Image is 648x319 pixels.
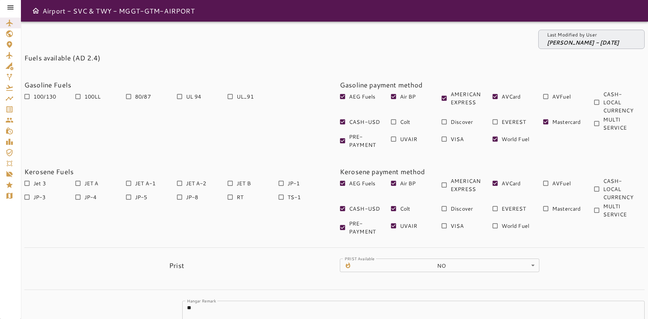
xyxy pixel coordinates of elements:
label: PRIST Available [345,256,375,261]
span: World Fuel [502,135,530,143]
h6: Gasoline Fuels [24,79,71,90]
span: JET A [84,179,99,187]
span: JET A-2 [186,179,207,187]
span: JP-5 [135,193,147,201]
span: JET A-1 [135,179,156,187]
h6: Kerosene Fuels [24,166,74,177]
div: NO [354,259,539,272]
label: Hangar Remark [187,298,216,303]
span: EVEREST [502,118,526,126]
span: JP-3 [33,193,46,201]
span: UVAIR [400,135,417,143]
span: Colt [400,118,410,126]
h6: Prist [169,260,184,271]
span: CASH-USD [349,205,380,213]
span: VISA [451,135,464,143]
span: UL_91 [237,92,254,101]
span: UVAIR [400,222,417,230]
span: 100/130 [33,92,56,101]
span: AEG Fuels [349,179,375,187]
span: AMERICAN EXPRESS [451,90,487,106]
span: Mastercard [552,118,581,126]
span: PRE-PAYMENT [349,219,385,236]
span: AVFuel [552,92,571,101]
span: CASH-LOCAL CURRENCY [603,90,640,114]
span: 100LL [84,92,101,101]
span: CASH-USD [349,118,380,126]
p: [PERSON_NAME] - [DATE] [547,38,619,47]
span: TS-1 [288,193,301,201]
span: MULTI SERVICE [603,115,640,132]
span: AVFuel [552,179,571,187]
span: AMERICAN EXPRESS [451,177,487,193]
span: JET B [237,179,251,187]
span: Colt [400,205,410,213]
h6: Airport - SVC & TWY - MGGT-GTM-AIRPORT [43,5,195,16]
span: AVCard [502,92,521,101]
p: Last Modified by User [547,31,619,38]
span: Discover [451,205,473,213]
span: Discover [451,118,473,126]
span: Air BP [400,92,416,101]
span: AEG Fuels [349,92,375,101]
span: MULTI SERVICE [603,202,640,218]
span: RT [237,193,243,201]
span: AVCard [502,179,521,187]
span: PRE-PAYMENT [349,133,385,149]
span: World Fuel [502,222,530,230]
span: EVEREST [502,205,526,213]
span: 80/87 [135,92,151,101]
h6: Gasoline payment method [340,79,423,90]
span: UL 94 [186,92,201,101]
button: Open drawer [29,4,43,18]
span: VISA [451,222,464,230]
h6: Fuels available (AD 2.4) [24,52,101,63]
span: CASH-LOCAL CURRENCY [603,177,640,201]
span: JP-1 [288,179,300,187]
span: Jet 3 [33,179,46,187]
span: Air BP [400,179,416,187]
h6: Kerosene payment method [340,166,425,177]
span: JP-8 [186,193,198,201]
span: JP-4 [84,193,97,201]
span: Mastercard [552,205,581,213]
